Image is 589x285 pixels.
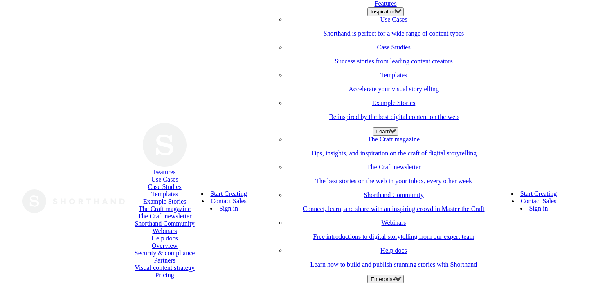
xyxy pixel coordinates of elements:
a: Templates [151,191,178,197]
p: Free introductions to digital storytelling from our expert team [286,233,501,240]
a: Overview [152,242,178,249]
p: Shorthand is perfect for a wide range of content types [286,30,501,37]
img: Shorthand Logo [143,123,187,167]
p: Tips, insights, and inspiration on the craft of digital storytelling [286,150,501,157]
a: Case StudiesSuccess stories from leading content creators [286,44,501,65]
p: Learn how to build and publish stunning stories with Shorthand [286,261,501,268]
a: Contact Sales [521,197,557,204]
a: WebinarsFree introductions to digital storytelling from our expert team [286,219,501,240]
a: Case Studies [148,183,181,190]
a: Shorthand CommunityConnect, learn, and share with an inspiring crowd in Master the Craft [286,191,501,213]
a: Use Cases [151,176,178,183]
p: Connect, learn, and share with an inspiring crowd in Master the Craft [286,205,501,213]
a: Partners [154,257,175,264]
a: The Craft newsletter [138,213,192,220]
a: Help docs [151,235,178,242]
a: Features [153,168,175,175]
a: Security & compliance [135,249,195,256]
a: The Craft magazine [139,205,191,212]
p: Accelerate your visual storytelling [286,85,501,93]
button: Inspiration [367,7,404,16]
a: Use CasesShorthand is perfect for a wide range of content types [286,16,501,37]
a: Help docsLearn how to build and publish stunning stories with Shorthand [286,247,501,268]
a: Contact Sales [211,197,247,204]
p: Success stories from leading content creators [286,58,501,65]
img: The Craft [22,189,125,213]
a: Start Creating [520,190,557,197]
a: Pricing [155,272,174,278]
a: Shorthand Community [135,220,194,227]
p: The best stories on the web in your inbox, every other week [286,177,501,185]
button: Learn [373,127,398,136]
a: Webinars [153,227,177,234]
a: The Craft magazineTips, insights, and inspiration on the craft of digital storytelling [286,136,501,157]
a: TemplatesAccelerate your visual storytelling [286,72,501,93]
a: Sign in [529,205,548,212]
a: Sign in [219,205,238,212]
a: Start Creating [210,190,247,197]
a: The Craft newsletterThe best stories on the web in your inbox, every other week [286,164,501,185]
a: Example Stories [143,198,186,205]
a: Example StoriesBe inspired by the best digital content on the web [286,99,501,121]
p: Be inspired by the best digital content on the web [286,113,501,121]
button: Enterprise [367,275,404,283]
a: Visual content strategy [135,264,195,271]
